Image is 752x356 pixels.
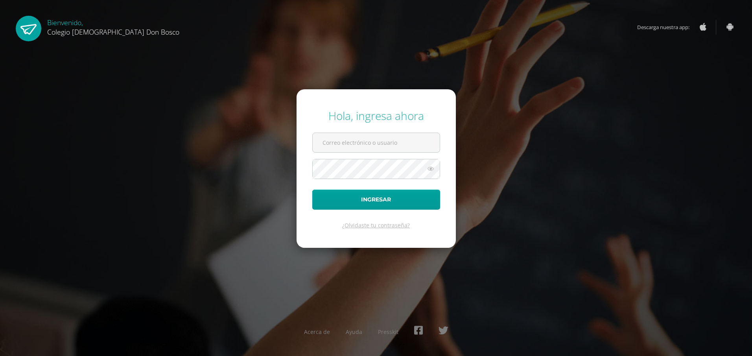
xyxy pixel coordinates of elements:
[312,190,440,210] button: Ingresar
[47,27,179,37] span: Colegio [DEMOGRAPHIC_DATA] Don Bosco
[304,328,330,336] a: Acerca de
[312,108,440,123] div: Hola, ingresa ahora
[47,16,179,37] div: Bienvenido,
[346,328,362,336] a: Ayuda
[313,133,440,152] input: Correo electrónico o usuario
[378,328,398,336] a: Presskit
[637,20,697,35] span: Descarga nuestra app:
[342,221,410,229] a: ¿Olvidaste tu contraseña?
